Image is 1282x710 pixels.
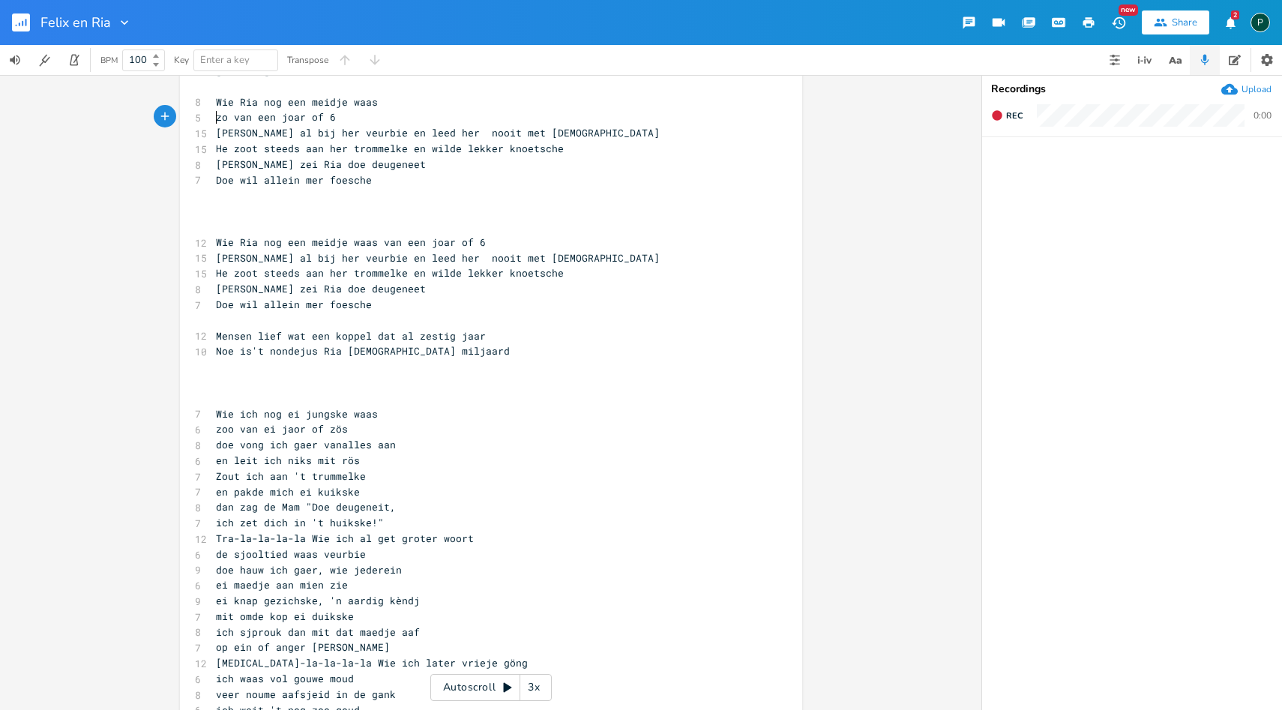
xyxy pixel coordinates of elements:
span: ei knap gezichske, 'n aardig kèndj [216,594,420,607]
span: ei maedje aan mien zie [216,578,348,592]
span: Mensen lief wat een koppel dat al zestig jaar [216,329,486,343]
span: [PERSON_NAME] zei Ria doe deugeneet [216,282,426,295]
button: Rec [985,103,1029,127]
span: Tra-la-la-la-la Wie ich al get groter woort [216,532,474,545]
div: Upload [1242,83,1272,95]
span: He zoot steeds aan her trommelke en wilde lekker knoetsche [216,142,564,155]
span: Enter a key [200,53,250,67]
span: en pakde mich ei kuikske [216,485,360,499]
span: Doe wil allein mer foesche [216,173,372,187]
span: Wie ich nog ei jungske waas [216,407,378,421]
span: ich sjprouk dan mit dat maedje aaf [216,625,420,639]
span: zoo van ei jaor of zös [216,422,348,436]
span: mit omde kop ei duikske [216,610,354,623]
div: BPM [100,56,118,64]
span: [PERSON_NAME] al bij her veurbie en leed her nooit met [DEMOGRAPHIC_DATA] [216,126,660,139]
span: Felix en Ria [40,16,111,29]
div: 0:00 [1254,111,1272,120]
div: Transpose [287,55,328,64]
span: Wie Ria nog een meidje waas van een joar of 6 [216,235,486,249]
button: P [1251,5,1270,40]
button: 2 [1215,9,1245,36]
span: en leit ich niks mit rös [216,454,360,467]
span: ich zet dich in 't huikske!" [216,516,384,529]
span: Doe wil allein mer foesche [216,298,372,311]
span: [MEDICAL_DATA]-la-la-la-la Wie ich later vrieje göng [216,656,528,670]
div: New [1119,4,1138,16]
div: Key [174,55,189,64]
span: veer noume aafsjeid in de gank [216,688,396,701]
div: Share [1172,16,1197,29]
span: de sjooltied waas veurbie [216,547,366,561]
span: He zoot steeds aan her trommelke en wilde lekker knoetsche [216,266,564,280]
div: Piepo [1251,13,1270,32]
span: dan zag de Mam "Doe deugeneit, [216,500,396,514]
span: op ein of anger [PERSON_NAME] [216,640,390,654]
div: Recordings [991,84,1273,94]
button: Upload [1221,81,1272,97]
span: [PERSON_NAME] al bij her veurbie en leed her nooit met [DEMOGRAPHIC_DATA] [216,251,660,265]
span: Noe is't nondejus Ria [DEMOGRAPHIC_DATA] miljaard [216,344,510,358]
div: 2 [1231,10,1239,19]
span: Wie Ria nog een meidje waas [216,95,378,109]
span: doe vong ich gaer vanalles aan [216,438,396,451]
span: [PERSON_NAME] zei Ria doe deugeneet [216,157,426,171]
span: ich waas vol gouwe moud [216,672,354,685]
div: Autoscroll [430,674,552,701]
button: New [1104,9,1134,36]
button: Share [1142,10,1209,34]
span: doe hauw ich gaer, wie jederein [216,563,402,577]
span: Rec [1006,110,1023,121]
span: Zout ich aan 't trummelke [216,469,366,483]
div: 3x [520,674,547,701]
span: zo van een joar of 6 [216,110,336,124]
